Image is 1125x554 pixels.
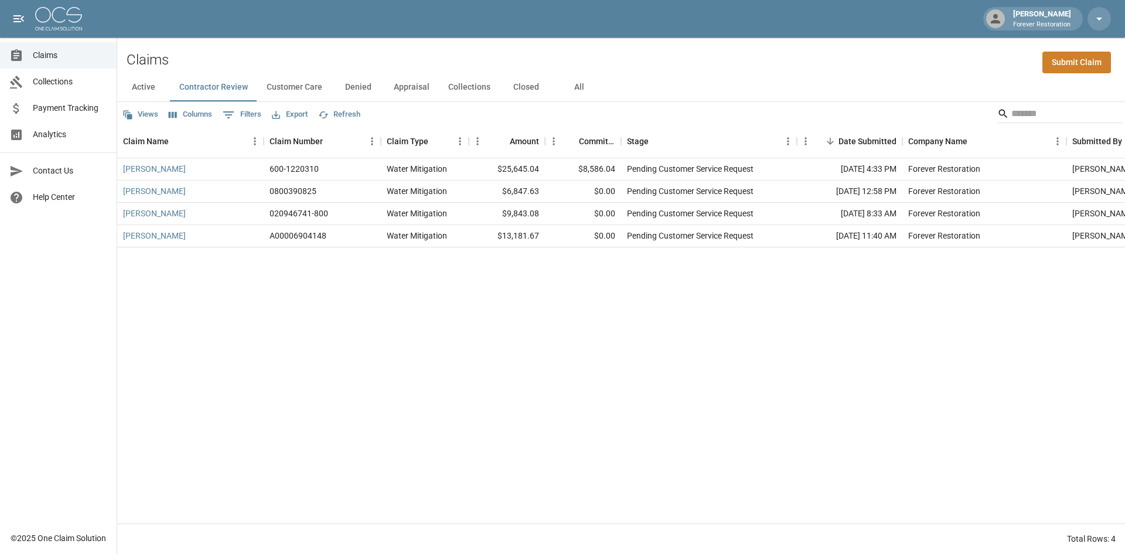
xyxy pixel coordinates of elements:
div: Stage [627,125,649,158]
div: $0.00 [545,203,621,225]
span: Analytics [33,128,107,141]
span: Contact Us [33,165,107,177]
button: Sort [428,133,445,149]
div: Water Mitigation [387,185,447,197]
div: [DATE] 11:40 AM [797,225,902,247]
div: $0.00 [545,225,621,247]
button: Active [117,73,170,101]
div: Forever Restoration [908,230,980,242]
div: Date Submitted [797,125,902,158]
button: Sort [169,133,185,149]
div: Water Mitigation [387,230,447,242]
button: Appraisal [384,73,439,101]
a: [PERSON_NAME] [123,230,186,242]
div: Amount [469,125,545,158]
button: All [553,73,605,101]
div: Company Name [908,125,967,158]
button: Sort [493,133,510,149]
button: Denied [332,73,384,101]
div: Claim Type [381,125,469,158]
div: Search [997,104,1123,125]
div: Stage [621,125,797,158]
button: Menu [469,132,486,150]
div: $13,181.67 [469,225,545,247]
a: [PERSON_NAME] [123,208,186,219]
button: Menu [1049,132,1066,150]
img: ocs-logo-white-transparent.png [35,7,82,30]
button: Menu [451,132,469,150]
button: Select columns [166,106,215,124]
div: 0800390825 [270,185,316,197]
button: open drawer [7,7,30,30]
div: 600-1220310 [270,163,319,175]
button: Customer Care [257,73,332,101]
div: Committed Amount [545,125,621,158]
button: Menu [363,132,381,150]
button: Sort [822,133,838,149]
div: Pending Customer Service Request [627,208,754,219]
div: $25,645.04 [469,158,545,181]
button: Closed [500,73,553,101]
button: Sort [562,133,579,149]
div: Forever Restoration [908,163,980,175]
div: [DATE] 12:58 PM [797,181,902,203]
button: Menu [545,132,562,150]
button: Refresh [315,106,363,124]
div: Water Mitigation [387,208,447,219]
div: A00006904148 [270,230,326,242]
div: $8,586.04 [545,158,621,181]
button: Sort [323,133,339,149]
button: Show filters [220,106,264,124]
div: Submitted By [1072,125,1122,158]
a: Submit Claim [1042,52,1111,73]
div: 020946741-800 [270,208,328,219]
div: Pending Customer Service Request [627,163,754,175]
button: Collections [439,73,500,101]
div: Claim Name [117,125,264,158]
a: [PERSON_NAME] [123,185,186,197]
div: $0.00 [545,181,621,203]
div: Claim Number [264,125,381,158]
div: Amount [510,125,539,158]
p: Forever Restoration [1013,20,1071,30]
button: Menu [797,132,814,150]
div: dynamic tabs [117,73,1125,101]
div: $6,847.63 [469,181,545,203]
button: Views [120,106,161,124]
div: Pending Customer Service Request [627,230,754,242]
button: Menu [779,132,797,150]
h2: Claims [127,52,169,69]
div: Forever Restoration [908,185,980,197]
button: Sort [967,133,984,149]
div: Pending Customer Service Request [627,185,754,197]
div: Committed Amount [579,125,615,158]
span: Claims [33,49,107,62]
div: Date Submitted [838,125,896,158]
div: $9,843.08 [469,203,545,225]
button: Contractor Review [170,73,257,101]
div: Claim Number [270,125,323,158]
button: Export [269,106,311,124]
span: Help Center [33,191,107,203]
div: Water Mitigation [387,163,447,175]
div: © 2025 One Claim Solution [11,532,106,544]
span: Collections [33,76,107,88]
div: [DATE] 4:33 PM [797,158,902,181]
div: Company Name [902,125,1066,158]
span: Payment Tracking [33,102,107,114]
div: Total Rows: 4 [1067,533,1116,545]
button: Sort [649,133,665,149]
div: Claim Type [387,125,428,158]
button: Menu [246,132,264,150]
div: [PERSON_NAME] [1008,8,1076,29]
div: [DATE] 8:33 AM [797,203,902,225]
a: [PERSON_NAME] [123,163,186,175]
div: Claim Name [123,125,169,158]
div: Forever Restoration [908,208,980,219]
